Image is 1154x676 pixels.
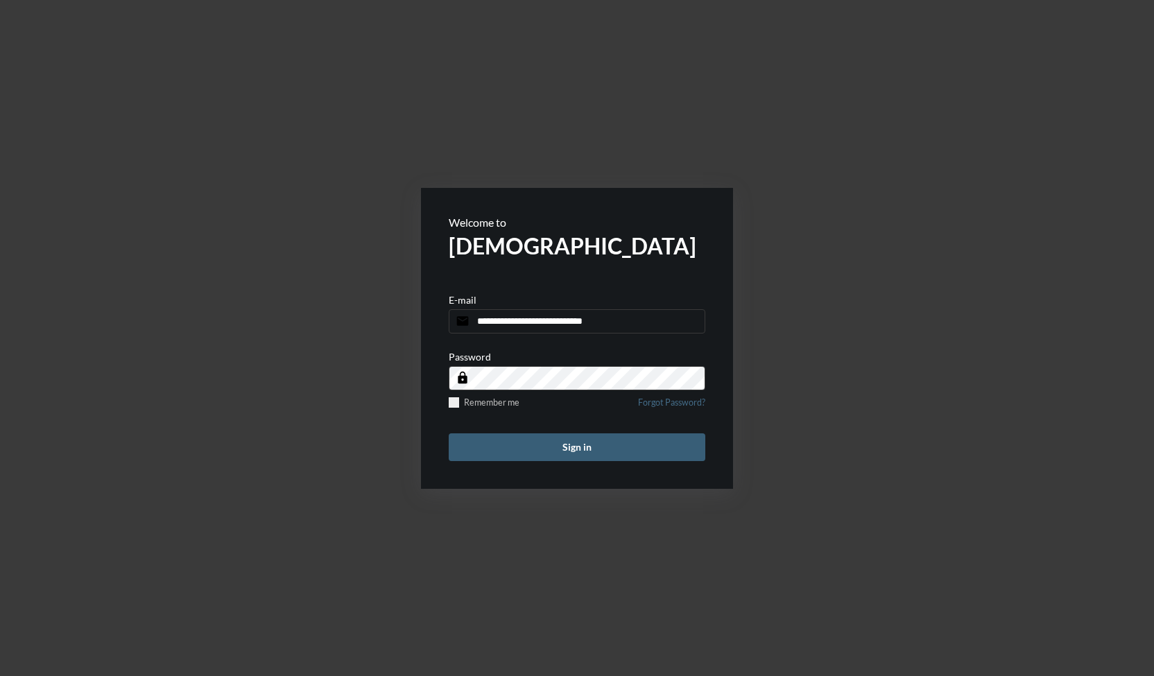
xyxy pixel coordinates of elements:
[449,216,705,229] p: Welcome to
[449,232,705,259] h2: [DEMOGRAPHIC_DATA]
[449,397,519,408] label: Remember me
[449,351,491,363] p: Password
[449,433,705,461] button: Sign in
[449,294,476,306] p: E-mail
[638,397,705,416] a: Forgot Password?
